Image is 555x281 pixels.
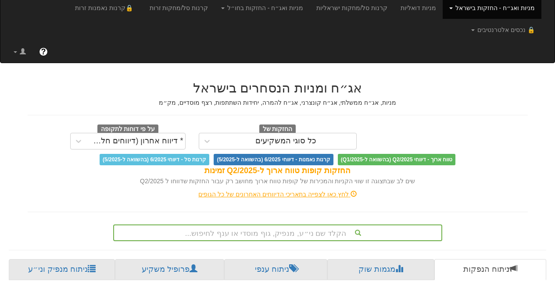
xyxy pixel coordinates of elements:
[89,137,183,146] div: * דיווח אחרון (דיווחים חלקיים)
[21,190,534,199] div: לחץ כאן לצפייה בתאריכי הדיווחים האחרונים של כל הגופים
[32,41,54,63] a: ?
[338,154,455,165] span: טווח ארוך - דיווחי Q2/2025 (בהשוואה ל-Q1/2025)
[465,19,541,41] a: 🔒 נכסים אלטרנטיבים
[434,259,546,280] a: ניתוח הנפקות
[97,124,158,134] span: על פי דוחות לתקופה
[100,154,209,165] span: קרנות סל - דיווחי 6/2025 (בהשוואה ל-5/2025)
[28,177,528,185] div: שים לב שבתצוגה זו שווי הקניות והמכירות של קופות טווח ארוך מחושב רק עבור החזקות שדווחו ל Q2/2025
[41,47,46,56] span: ?
[28,81,528,95] h2: אג״ח ומניות הנסחרים בישראל
[214,154,333,165] span: קרנות נאמנות - דיווחי 6/2025 (בהשוואה ל-5/2025)
[114,225,441,240] div: הקלד שם ני״ע, מנפיק, גוף מוסדי או ענף לחיפוש...
[28,100,528,106] h5: מניות, אג״ח ממשלתי, אג״ח קונצרני, אג״ח להמרה, יחידות השתתפות, רצף מוסדיים, מק״מ
[259,124,296,134] span: החזקות של
[9,259,115,280] a: ניתוח מנפיק וני״ע
[115,259,224,280] a: פרופיל משקיע
[327,259,434,280] a: מגמות שוק
[224,259,327,280] a: ניתוח ענפי
[255,137,316,146] div: כל סוגי המשקיעים
[28,165,528,177] div: החזקות קופות טווח ארוך ל-Q2/2025 זמינות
